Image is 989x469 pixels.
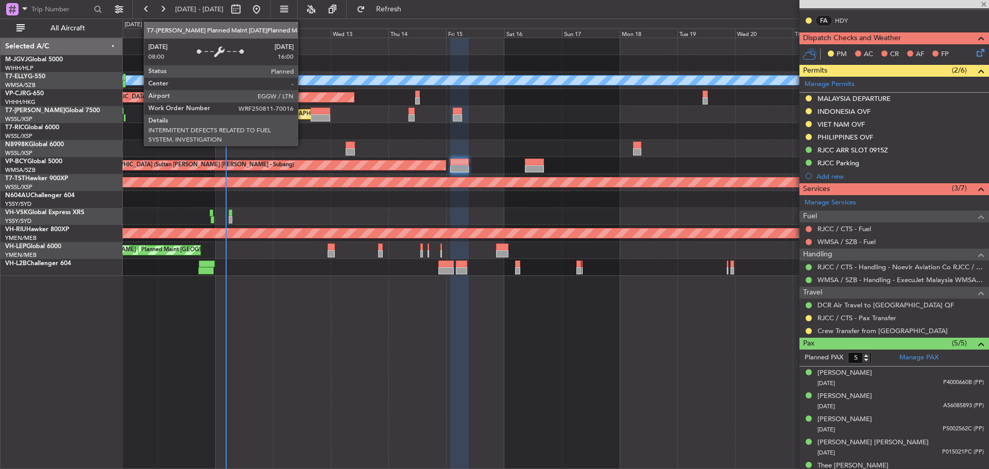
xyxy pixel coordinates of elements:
[952,183,967,194] span: (3/7)
[817,146,888,154] div: RJCC ARR SLOT 0915Z
[817,449,835,457] span: [DATE]
[5,217,31,225] a: YSSY/SYD
[5,244,61,250] a: VH-LEPGlobal 6000
[817,403,835,410] span: [DATE]
[5,91,26,97] span: VP-CJR
[5,125,59,131] a: T7-RICGlobal 6000
[793,28,850,38] div: Thu 21
[817,368,872,378] div: [PERSON_NAME]
[943,402,984,410] span: A56085893 (PP)
[864,49,873,60] span: AC
[54,158,294,173] div: Planned Maint [GEOGRAPHIC_DATA] (Sultan [PERSON_NAME] [PERSON_NAME] - Subang)
[5,142,64,148] a: N8998KGlobal 6000
[5,91,44,97] a: VP-CJRG-650
[5,200,31,208] a: YSSY/SYD
[817,275,984,284] a: WMSA / SZB - Handling - ExecuJet Malaysia WMSA / SZB
[5,251,37,259] a: YMEN/MEB
[5,142,29,148] span: N8998K
[5,244,26,250] span: VH-LEP
[125,21,142,29] div: [DATE]
[952,338,967,349] span: (5/5)
[141,242,338,258] div: Planned Maint [GEOGRAPHIC_DATA] ([GEOGRAPHIC_DATA] International)
[817,133,873,142] div: PHILIPPINES OVF
[367,6,411,13] span: Refresh
[817,237,876,246] a: WMSA / SZB - Fuel
[941,49,949,60] span: FP
[916,49,924,60] span: AF
[5,234,37,242] a: YMEN/MEB
[49,90,221,105] div: Planned Maint [GEOGRAPHIC_DATA] ([GEOGRAPHIC_DATA] Intl)
[803,32,901,44] span: Dispatch Checks and Weather
[803,211,817,222] span: Fuel
[5,125,24,131] span: T7-RIC
[890,49,899,60] span: CR
[943,378,984,387] span: P4000660B (PP)
[816,172,984,181] div: Add new
[562,28,620,38] div: Sun 17
[805,353,843,363] label: Planned PAX
[5,210,84,216] a: VH-VSKGlobal Express XRS
[5,176,25,182] span: T7-TST
[331,28,388,38] div: Wed 13
[158,28,215,38] div: Sun 10
[899,353,939,363] a: Manage PAX
[5,57,28,63] span: M-JGVJ
[5,57,63,63] a: M-JGVJGlobal 5000
[803,249,832,260] span: Handling
[31,2,91,17] input: Trip Number
[735,28,793,38] div: Wed 20
[352,1,414,18] button: Refresh
[5,115,32,123] a: WSSL/XSP
[805,79,855,90] a: Manage Permits
[817,301,954,309] a: DCR Air Travel to [GEOGRAPHIC_DATA] QF
[942,448,984,457] span: P015021PC (PP)
[273,28,331,38] div: Tue 12
[5,98,36,106] a: VHHH/HKG
[817,438,929,448] div: [PERSON_NAME] [PERSON_NAME]
[11,20,112,37] button: All Aircraft
[27,25,109,32] span: All Aircraft
[952,65,967,76] span: (2/6)
[817,314,896,322] a: RJCC / CTS - Pax Transfer
[817,224,871,233] a: RJCC / CTS - Fuel
[5,193,75,199] a: N604AUChallenger 604
[5,74,45,80] a: T7-ELLYG-550
[5,108,65,114] span: T7-[PERSON_NAME]
[803,65,827,77] span: Permits
[817,391,872,402] div: [PERSON_NAME]
[5,159,27,165] span: VP-BCY
[837,49,847,60] span: PM
[817,426,835,433] span: [DATE]
[5,260,71,267] a: VH-L2BChallenger 604
[803,183,830,195] span: Services
[175,5,224,14] span: [DATE] - [DATE]
[817,414,872,425] div: [PERSON_NAME]
[5,176,68,182] a: T7-TSTHawker 900XP
[388,28,446,38] div: Thu 14
[5,210,28,216] span: VH-VSK
[5,227,26,233] span: VH-RIU
[100,28,158,38] div: Sat 9
[215,28,273,38] div: Mon 11
[504,28,562,38] div: Sat 16
[5,260,27,267] span: VH-L2B
[5,183,32,191] a: WSSL/XSP
[5,159,62,165] a: VP-BCYGlobal 5000
[803,287,822,299] span: Travel
[5,81,36,89] a: WMSA/SZB
[817,263,984,271] a: RJCC / CTS - Handling - Noevir Aviation Co RJCC / CTS
[446,28,504,38] div: Fri 15
[817,94,891,103] div: MALAYSIA DEPARTURE
[5,227,69,233] a: VH-RIUHawker 800XP
[5,108,100,114] a: T7-[PERSON_NAME]Global 7500
[943,425,984,433] span: P5002562C (PP)
[237,107,399,122] div: Planned Maint [GEOGRAPHIC_DATA] ([GEOGRAPHIC_DATA])
[5,149,32,157] a: WSSL/XSP
[620,28,677,38] div: Mon 18
[835,16,858,25] a: HDY
[817,159,859,167] div: RJCC Parking
[5,193,30,199] span: N604AU
[5,74,28,80] span: T7-ELLY
[817,120,865,129] div: VIET NAM OVF
[815,15,832,26] div: FA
